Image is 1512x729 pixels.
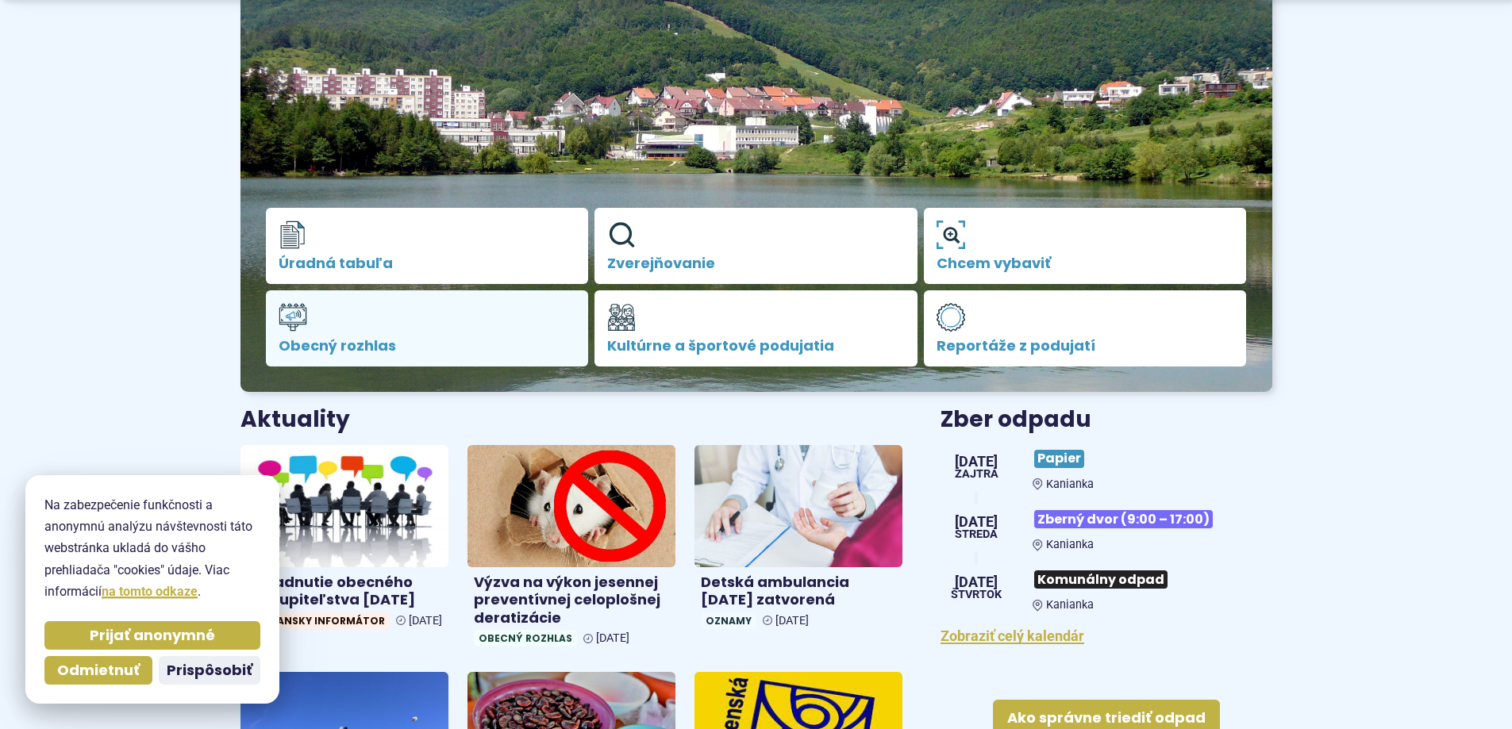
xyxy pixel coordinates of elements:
[941,504,1272,551] a: Zberný dvor (9:00 – 17:00) Kanianka [DATE] streda
[167,662,252,680] span: Prispôsobiť
[102,584,198,599] a: na tomto odkaze
[57,662,140,680] span: Odmietnuť
[44,656,152,685] button: Odmietnuť
[44,494,260,602] p: Na zabezpečenie funkčnosti a anonymnú analýzu návštevnosti táto webstránka ukladá do vášho prehli...
[701,612,756,629] span: Oznamy
[474,630,577,647] span: Obecný rozhlas
[266,290,589,366] a: Obecný rozhlas
[596,631,629,645] span: [DATE]
[607,338,905,354] span: Kultúrne a športové podujatia
[941,408,1272,432] h3: Zber odpadu
[941,443,1272,491] a: Papier Kanianka [DATE] Zajtra
[955,515,998,529] span: [DATE]
[247,612,390,629] span: Kaniansky informátor
[955,529,998,540] span: streda
[279,338,576,354] span: Obecný rozhlas
[1046,478,1094,491] span: Kanianka
[247,574,442,609] h4: Zasadnutie obecného zastupiteľstva [DATE]
[924,208,1247,284] a: Chcem vybaviť
[44,621,260,650] button: Prijať anonymné
[607,255,905,271] span: Zverejňovanie
[1034,570,1168,589] span: Komunálny odpad
[240,445,448,635] a: Zasadnutie obecného zastupiteľstva [DATE] Kaniansky informátor [DATE]
[941,627,1084,644] a: Zobraziť celý kalendár
[474,574,669,627] h4: Výzva na výkon jesennej preventívnej celoplošnej deratizácie
[924,290,1247,366] a: Reportáže z podujatí
[467,445,675,653] a: Výzva na výkon jesennej preventívnej celoplošnej deratizácie Obecný rozhlas [DATE]
[937,338,1234,354] span: Reportáže z podujatí
[951,589,1002,600] span: štvrtok
[775,614,809,627] span: [DATE]
[1034,510,1213,528] span: Zberný dvor (9:00 – 17:00)
[240,408,350,432] h3: Aktuality
[594,290,918,366] a: Kultúrne a športové podujatia
[701,574,896,609] h4: Detská ambulancia [DATE] zatvorená
[951,575,1002,589] span: [DATE]
[1046,538,1094,551] span: Kanianka
[1046,598,1094,612] span: Kanianka
[594,208,918,284] a: Zverejňovanie
[90,627,215,645] span: Prijať anonymné
[955,455,998,469] span: [DATE]
[266,208,589,284] a: Úradná tabuľa
[694,445,902,635] a: Detská ambulancia [DATE] zatvorená Oznamy [DATE]
[1034,450,1084,468] span: Papier
[279,255,576,271] span: Úradná tabuľa
[409,614,442,627] span: [DATE]
[159,656,260,685] button: Prispôsobiť
[937,255,1234,271] span: Chcem vybaviť
[955,469,998,480] span: Zajtra
[941,564,1272,612] a: Komunálny odpad Kanianka [DATE] štvrtok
